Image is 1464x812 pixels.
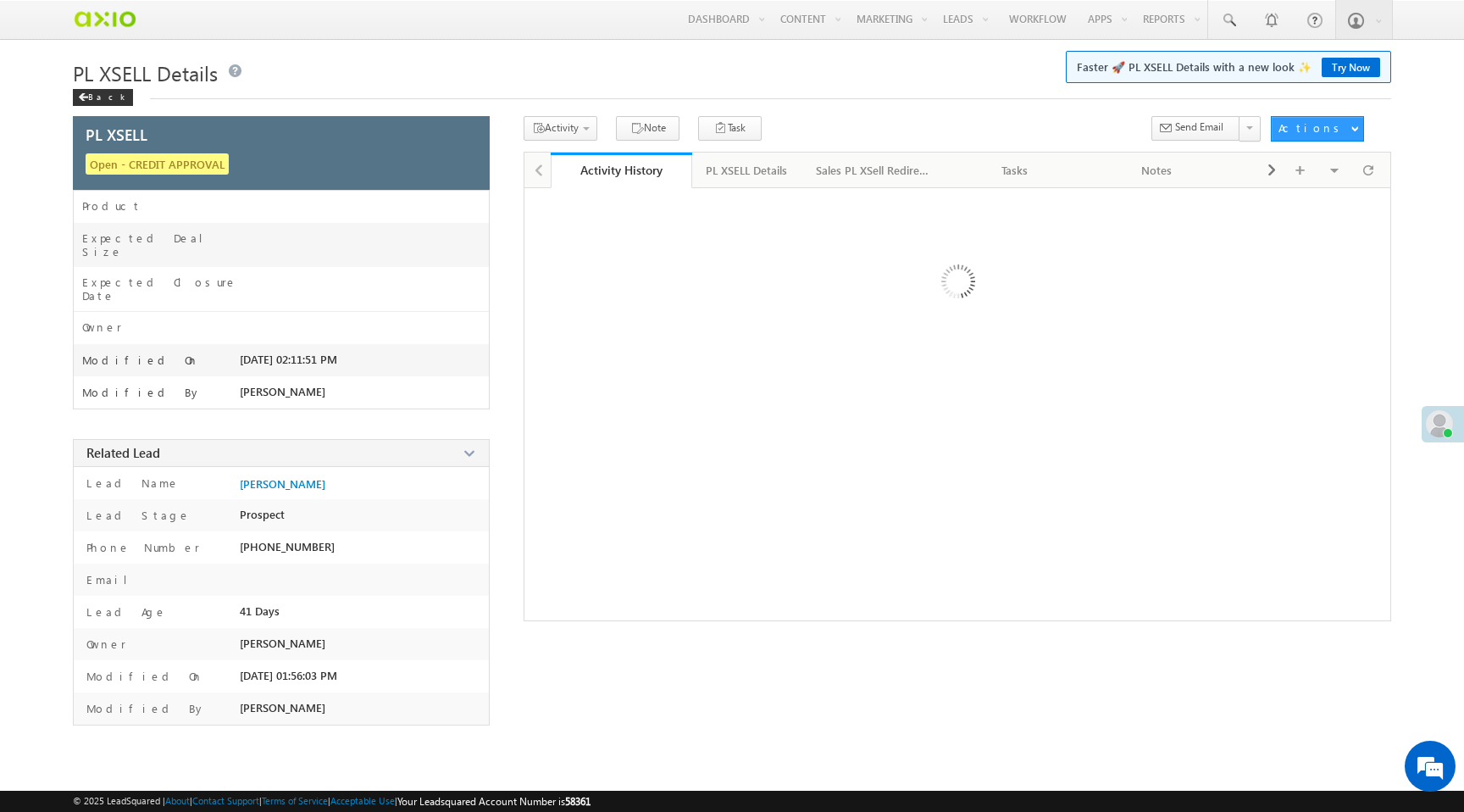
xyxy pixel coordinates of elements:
label: Lead Name [82,476,180,491]
span: Activity [545,121,579,134]
label: Lead Stage [82,508,191,523]
li: Sales PL XSell Redirection [802,153,945,186]
div: Activity History [563,162,680,178]
button: Send Email [1151,116,1240,141]
div: Actions [1278,120,1345,136]
a: Documents [1228,153,1371,188]
span: © 2025 LeadSquared | | | | | [73,793,591,809]
label: Modified On [82,669,203,684]
a: [PERSON_NAME] [240,477,325,491]
a: Try Now [1322,58,1380,77]
span: Your Leadsquared Account Number is [397,795,591,808]
span: Faster 🚀 PL XSELL Details with a new look ✨ [1077,58,1380,75]
a: Activity History [551,153,693,188]
a: Tasks [945,153,1087,188]
span: Open - CREDIT APPROVAL [86,153,229,175]
span: [PERSON_NAME] [240,637,325,650]
button: Note [616,116,679,141]
label: Email [82,572,141,587]
div: Notes [1101,160,1214,181]
span: Prospect [240,508,285,521]
label: Modified On [82,353,199,367]
span: PL XSELL Details [73,59,218,86]
label: Owner [82,320,122,334]
label: Product [82,199,141,213]
span: Send Email [1175,120,1223,135]
a: Notes [1087,153,1229,188]
div: PL XSELL Details [706,160,787,181]
span: [DATE] 01:56:03 PM [240,669,337,682]
label: Phone Number [82,540,200,555]
a: Terms of Service [262,795,328,806]
label: Lead Age [82,604,167,620]
div: Back [73,89,133,106]
img: Loading ... [869,197,1045,372]
label: Owner [82,637,126,652]
span: [DATE] 02:11:51 PM [240,353,337,366]
label: Expected Deal Size [82,231,240,259]
span: Related Lead [86,444,160,461]
div: Documents [1242,160,1356,181]
button: Task [698,116,762,141]
span: PL XSELL [86,127,147,142]
div: Tasks [958,160,1072,181]
span: [PHONE_NUMBER] [240,540,335,553]
a: Acceptable Use [330,795,395,806]
a: About [165,795,190,806]
button: Activity [524,116,597,141]
label: Modified By [82,386,202,399]
span: [PERSON_NAME] [240,385,325,398]
label: Modified By [82,701,206,716]
span: 41 Days [240,604,280,618]
img: Custom Logo [73,4,136,34]
div: Sales PL XSell Redirection [816,160,929,181]
label: Expected Closure Date [82,275,240,303]
a: Sales PL XSell Redirection [802,153,945,188]
a: Contact Support [192,795,259,806]
span: [PERSON_NAME] [240,701,325,715]
button: Actions [1271,116,1364,142]
span: 58361 [565,795,591,808]
a: PL XSELL Details [692,153,802,188]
